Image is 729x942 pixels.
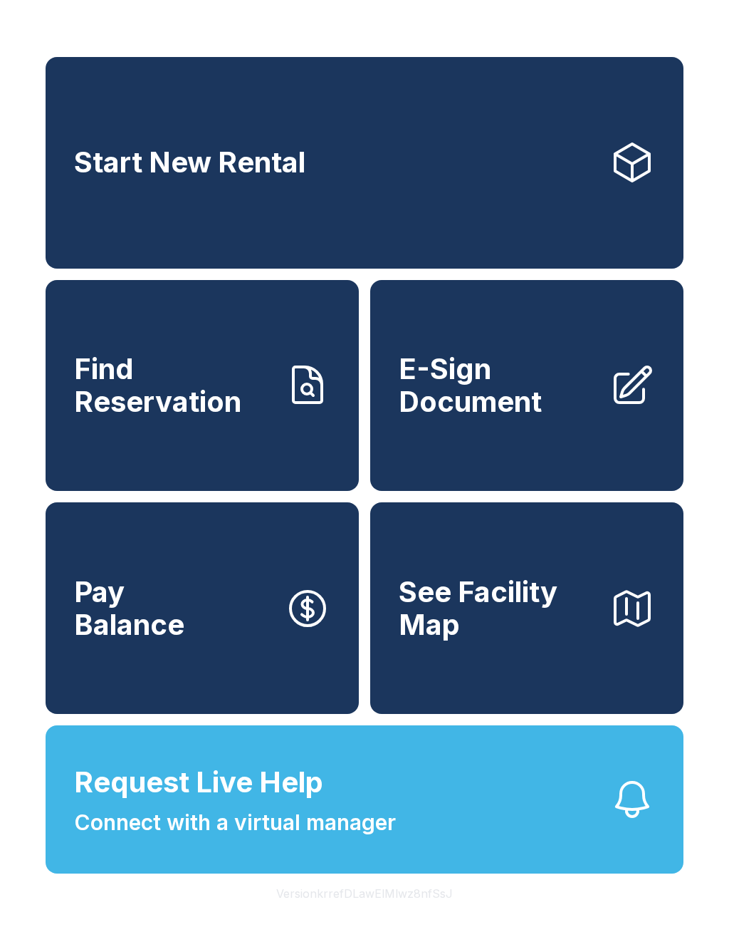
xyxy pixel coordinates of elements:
[370,280,683,492] a: E-Sign Document
[265,874,464,913] button: VersionkrrefDLawElMlwz8nfSsJ
[74,146,305,179] span: Start New Rental
[74,576,184,641] span: Pay Balance
[46,502,359,714] button: PayBalance
[46,280,359,492] a: Find Reservation
[370,502,683,714] button: See Facility Map
[74,807,396,839] span: Connect with a virtual manager
[74,761,323,804] span: Request Live Help
[74,353,273,418] span: Find Reservation
[46,725,683,874] button: Request Live HelpConnect with a virtual manager
[46,57,683,269] a: Start New Rental
[399,353,598,418] span: E-Sign Document
[399,576,598,641] span: See Facility Map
